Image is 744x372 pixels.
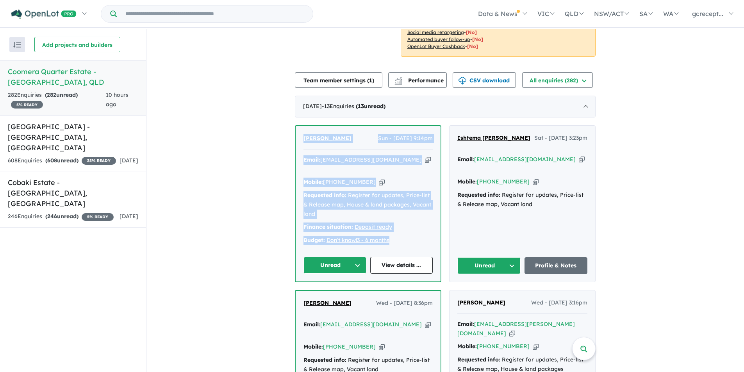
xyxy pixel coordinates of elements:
img: sort.svg [13,42,21,48]
span: 10 hours ago [106,91,128,108]
a: 3 - 6 months [357,237,389,244]
span: [PERSON_NAME] [457,299,505,306]
span: Wed - [DATE] 3:16pm [531,298,587,308]
button: Performance [388,72,447,88]
button: Copy [579,155,585,164]
button: Copy [379,343,385,351]
strong: Finance situation: [303,223,353,230]
strong: ( unread) [45,157,79,164]
button: Team member settings (1) [295,72,382,88]
strong: Mobile: [457,178,477,185]
strong: Requested info: [457,191,500,198]
span: [DATE] [120,157,138,164]
button: Copy [533,178,539,186]
a: Profile & Notes [525,257,588,274]
span: gcrecept... [692,10,723,18]
span: 35 % READY [82,157,116,165]
input: Try estate name, suburb, builder or developer [118,5,311,22]
strong: Email: [457,156,474,163]
span: 5 % READY [82,213,114,221]
a: [PHONE_NUMBER] [477,343,530,350]
strong: Requested info: [303,192,346,199]
a: View details ... [370,257,433,274]
span: 282 [47,91,56,98]
h5: [GEOGRAPHIC_DATA] - [GEOGRAPHIC_DATA] , [GEOGRAPHIC_DATA] [8,121,138,153]
span: Sun - [DATE] 9:14pm [378,134,433,143]
img: Openlot PRO Logo White [11,9,77,19]
strong: Email: [303,156,320,163]
strong: Budget: [303,237,325,244]
u: Social media retargeting [407,29,464,35]
span: 246 [47,213,57,220]
strong: Requested info: [303,356,346,363]
img: bar-chart.svg [394,79,402,84]
a: [EMAIL_ADDRESS][DOMAIN_NAME] [320,156,422,163]
button: Copy [379,178,385,186]
span: 1 [369,77,372,84]
span: [DATE] [120,213,138,220]
a: [PERSON_NAME] [457,298,505,308]
button: Unread [457,257,521,274]
strong: ( unread) [45,91,78,98]
button: CSV download [453,72,516,88]
button: Copy [533,342,539,351]
span: [PERSON_NAME] [303,299,351,306]
button: Unread [303,257,366,274]
div: Register for updates, Price-list & Release map, Vacant land [457,190,587,209]
img: download icon [459,77,466,85]
span: [No] [466,29,477,35]
span: [No] [472,36,483,42]
button: Add projects and builders [34,37,120,52]
a: [EMAIL_ADDRESS][DOMAIN_NAME] [474,156,576,163]
span: [No] [467,43,478,49]
button: Copy [425,320,431,329]
u: Automated buyer follow-up [407,36,470,42]
a: [PERSON_NAME] [303,299,351,308]
img: line-chart.svg [395,77,402,81]
div: 608 Enquir ies [8,156,116,166]
a: Ishtema [PERSON_NAME] [457,133,530,143]
a: [PHONE_NUMBER] [323,343,376,350]
strong: Email: [457,320,474,328]
strong: ( unread) [45,213,79,220]
h5: Cobaki Estate - [GEOGRAPHIC_DATA] , [GEOGRAPHIC_DATA] [8,177,138,209]
strong: Mobile: [303,343,323,350]
span: 5 % READY [11,101,43,109]
a: [PHONE_NUMBER] [477,178,530,185]
a: Don’t know [327,237,356,244]
strong: Email: [303,321,320,328]
a: [PHONE_NUMBER] [323,178,376,185]
strong: Requested info: [457,356,500,363]
h5: Coomera Quarter Estate - [GEOGRAPHIC_DATA] , QLD [8,66,138,87]
span: Performance [396,77,444,84]
strong: Mobile: [457,343,477,350]
span: 13 [358,103,364,110]
u: OpenLot Buyer Cashback [407,43,465,49]
span: Sat - [DATE] 3:23pm [534,133,587,143]
a: [EMAIL_ADDRESS][PERSON_NAME][DOMAIN_NAME] [457,320,575,337]
button: Copy [509,329,515,338]
span: Ishtema [PERSON_NAME] [457,134,530,141]
span: [PERSON_NAME] [303,135,351,142]
div: Register for updates, Price-list & Release map, House & land packages, Vacant land [303,191,433,219]
button: Copy [425,156,431,164]
a: [EMAIL_ADDRESS][DOMAIN_NAME] [320,321,422,328]
strong: ( unread) [356,103,385,110]
span: Wed - [DATE] 8:36pm [376,299,433,308]
div: 246 Enquir ies [8,212,114,221]
div: | [303,236,433,245]
span: 608 [47,157,57,164]
button: All enquiries (282) [522,72,593,88]
span: - 13 Enquir ies [322,103,385,110]
strong: Mobile: [303,178,323,185]
a: Deposit ready [355,223,392,230]
a: [PERSON_NAME] [303,134,351,143]
div: [DATE] [295,96,596,117]
div: 282 Enquir ies [8,91,106,109]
